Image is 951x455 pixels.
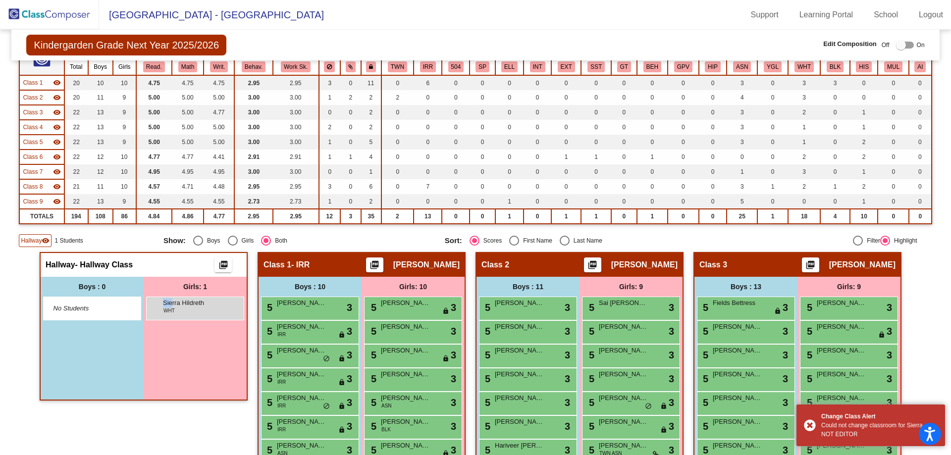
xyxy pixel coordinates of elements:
td: 0 [524,164,551,179]
td: 1 [850,164,878,179]
td: 0 [909,90,931,105]
td: 0 [878,135,909,150]
td: 0 [611,90,637,105]
td: 0 [668,150,699,164]
td: Heather Forbes - No Class Name [19,120,64,135]
td: 4.77 [136,150,172,164]
span: Class 1 [23,78,43,87]
td: 0 [381,150,414,164]
td: 12 [88,150,113,164]
button: Work Sk. [281,61,311,72]
th: White [788,58,821,75]
td: 0 [381,164,414,179]
td: 0 [551,75,581,90]
th: Girls [113,58,136,75]
th: Extrovert [551,58,581,75]
td: 3.00 [273,135,319,150]
td: 2 [361,105,381,120]
td: 0 [581,90,611,105]
td: 3 [727,105,757,120]
td: 0 [699,105,727,120]
td: Kali Odum - No Class Name [19,135,64,150]
td: 11 [88,90,113,105]
span: Class 6 [23,152,43,161]
td: 0 [470,150,495,164]
td: 10 [113,164,136,179]
td: 0 [381,75,414,90]
th: Keep with students [340,58,361,75]
button: WHT [794,61,814,72]
td: 13 [88,120,113,135]
td: 0 [668,105,699,120]
td: 4.75 [204,75,234,90]
td: 3.00 [234,120,272,135]
td: 0 [581,164,611,179]
th: Behaviors (*) [637,58,668,75]
td: 0 [668,135,699,150]
th: English Language Learner [495,58,524,75]
th: SST Flag (Reading, Math, and/or Behavior) [581,58,611,75]
td: 0 [381,120,414,135]
td: 5 [361,135,381,150]
td: 0 [581,120,611,135]
td: 12 [88,164,113,179]
td: 22 [64,120,88,135]
td: 5.00 [136,90,172,105]
td: 3.00 [234,135,272,150]
td: 13 [88,135,113,150]
td: 4.95 [204,164,234,179]
button: GPV [674,61,692,72]
td: 4.41 [204,150,234,164]
td: 3 [788,90,821,105]
td: 0 [699,90,727,105]
td: 0 [340,135,361,150]
td: 5.00 [172,120,204,135]
td: 0 [442,75,470,90]
td: 0 [524,75,551,90]
td: 3 [788,164,821,179]
td: 0 [820,120,850,135]
mat-icon: picture_as_pdf [217,260,229,274]
td: 5.00 [172,90,204,105]
td: 0 [442,135,470,150]
td: 0 [470,105,495,120]
td: 0 [442,150,470,164]
button: HIS [856,61,872,72]
td: 0 [611,75,637,90]
th: Keep away students [319,58,340,75]
td: 0 [668,164,699,179]
td: 0 [470,75,495,90]
td: 5.00 [136,135,172,150]
td: 2 [850,135,878,150]
td: 1 [340,150,361,164]
td: 0 [757,90,788,105]
td: 0 [381,105,414,120]
td: 11 [88,179,113,194]
th: Black [820,58,850,75]
th: Good Parent Volunteer [668,58,699,75]
td: 0 [414,90,442,105]
td: 3.00 [234,105,272,120]
th: 504 Plan [442,58,470,75]
td: 5.00 [204,135,234,150]
td: 10 [113,75,136,90]
td: 0 [524,120,551,135]
td: 0 [340,75,361,90]
td: 3 [820,75,850,90]
button: MUL [884,61,902,72]
td: 11 [361,75,381,90]
button: IRR [420,61,436,72]
td: 3.00 [234,164,272,179]
td: 0 [878,164,909,179]
td: Anna Brink - No Class Name [19,90,64,105]
td: 2.91 [273,150,319,164]
td: 0 [495,135,524,150]
button: YGL [764,61,782,72]
button: TWN [388,61,407,72]
td: Kristen Davis - No Class Name [19,150,64,164]
th: Keep with teacher [361,58,381,75]
td: 1 [319,135,340,150]
td: 22 [64,135,88,150]
td: 1 [727,164,757,179]
td: 0 [909,75,931,90]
